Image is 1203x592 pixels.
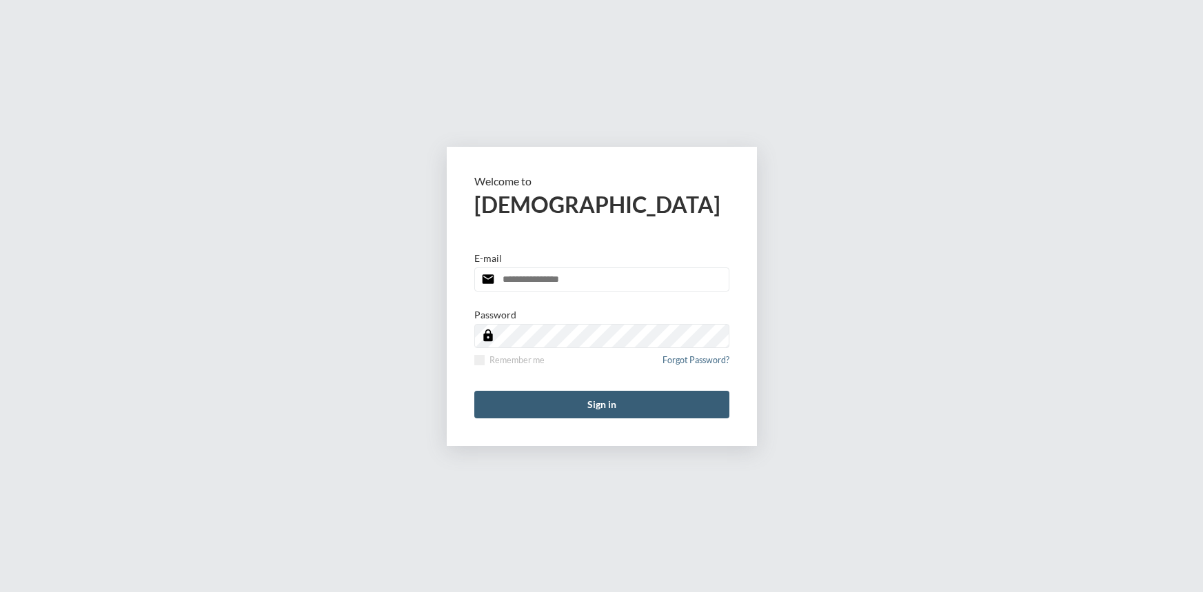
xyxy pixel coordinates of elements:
button: Sign in [474,391,729,418]
h2: [DEMOGRAPHIC_DATA] [474,191,729,218]
p: E-mail [474,252,502,264]
label: Remember me [474,355,545,365]
p: Password [474,309,516,320]
p: Welcome to [474,174,729,187]
a: Forgot Password? [663,355,729,374]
